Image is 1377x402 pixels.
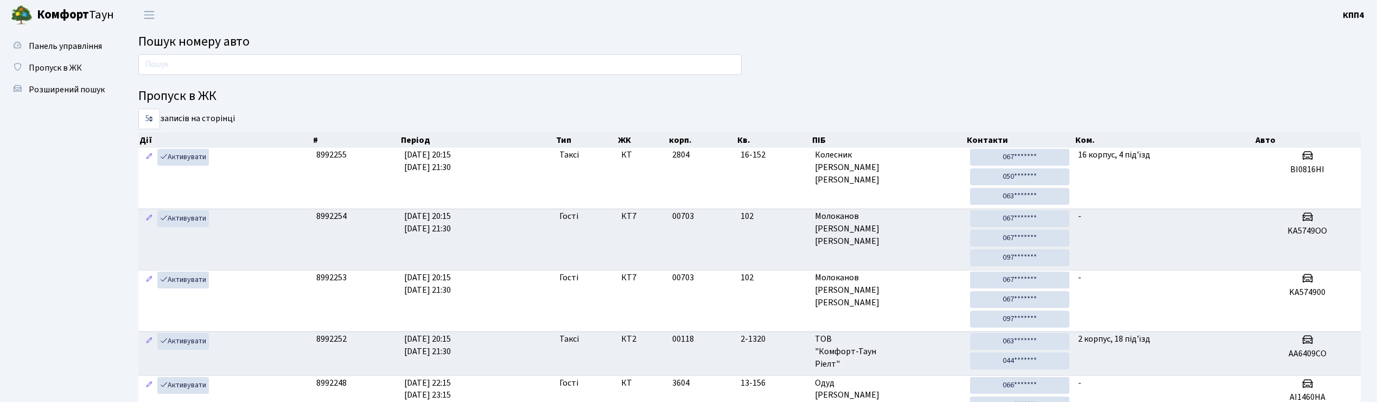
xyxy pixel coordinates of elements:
[559,210,578,223] span: Гості
[1259,287,1356,298] h5: KA574900
[37,6,114,24] span: Таун
[316,210,347,222] span: 8992254
[555,133,617,148] th: Тип
[138,32,250,51] span: Пошук номеру авто
[1343,9,1364,22] a: КПП4
[1078,333,1150,345] span: 2 корпус, 18 під'їзд
[621,149,664,161] span: КТ
[312,133,400,148] th: #
[966,133,1074,148] th: Контакти
[29,62,82,74] span: Пропуск в ЖК
[400,133,555,148] th: Період
[404,377,451,401] span: [DATE] 22:15 [DATE] 23:15
[143,272,156,288] a: Редагувати
[29,84,105,96] span: Розширений пошук
[143,377,156,394] a: Редагувати
[1078,272,1081,284] span: -
[5,79,114,100] a: Розширений пошук
[559,272,578,284] span: Гості
[404,149,451,173] span: [DATE] 20:15 [DATE] 21:30
[741,333,806,346] span: 2-1320
[1259,226,1356,236] h5: KA5749OO
[815,272,961,309] span: Молоканов [PERSON_NAME] [PERSON_NAME]
[136,6,163,24] button: Переключити навігацію
[1078,377,1081,389] span: -
[157,377,209,394] a: Активувати
[138,89,1361,104] h4: Пропуск в ЖК
[1343,9,1364,21] b: КПП4
[37,6,89,23] b: Комфорт
[157,333,209,350] a: Активувати
[741,210,806,223] span: 102
[736,133,811,148] th: Кв.
[811,133,966,148] th: ПІБ
[559,333,579,346] span: Таксі
[143,210,156,227] a: Редагувати
[1259,349,1356,359] h5: AA6409CO
[316,272,347,284] span: 8992253
[621,333,664,346] span: КТ2
[404,210,451,235] span: [DATE] 20:15 [DATE] 21:30
[741,377,806,390] span: 13-156
[672,333,694,345] span: 00118
[1078,149,1150,161] span: 16 корпус, 4 під'їзд
[138,54,742,75] input: Пошук
[5,57,114,79] a: Пропуск в ЖК
[1074,133,1254,148] th: Ком.
[815,149,961,186] span: Колесник [PERSON_NAME] [PERSON_NAME]
[559,377,578,390] span: Гості
[1259,165,1356,175] h5: ВІ0816НІ
[741,149,806,161] span: 16-152
[815,210,961,248] span: Молоканов [PERSON_NAME] [PERSON_NAME]
[138,109,235,129] label: записів на сторінці
[404,272,451,296] span: [DATE] 20:15 [DATE] 21:30
[138,109,160,129] select: записів на сторінці
[138,133,312,148] th: Дії
[1254,133,1361,148] th: Авто
[143,333,156,350] a: Редагувати
[621,377,664,390] span: КТ
[157,149,209,166] a: Активувати
[29,40,102,52] span: Панель управління
[668,133,736,148] th: корп.
[672,377,690,389] span: 3604
[316,149,347,161] span: 8992255
[559,149,579,161] span: Таксі
[815,333,961,370] span: ТОВ "Комфорт-Таун Ріелт"
[143,149,156,166] a: Редагувати
[672,272,694,284] span: 00703
[617,133,668,148] th: ЖК
[157,272,209,288] a: Активувати
[621,272,664,284] span: КТ7
[316,333,347,345] span: 8992252
[1078,210,1081,222] span: -
[157,210,209,227] a: Активувати
[11,4,33,26] img: logo.png
[621,210,664,223] span: КТ7
[404,333,451,357] span: [DATE] 20:15 [DATE] 21:30
[316,377,347,389] span: 8992248
[672,149,690,161] span: 2804
[672,210,694,222] span: 00703
[741,272,806,284] span: 102
[5,35,114,57] a: Панель управління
